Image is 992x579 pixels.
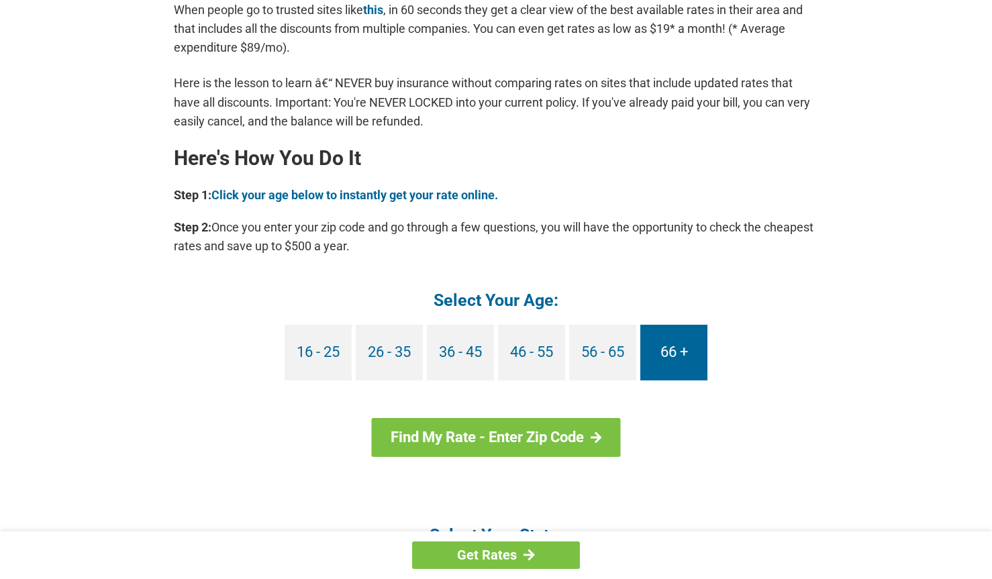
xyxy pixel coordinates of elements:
[174,220,211,234] b: Step 2:
[363,3,383,17] a: this
[174,218,818,256] p: Once you enter your zip code and go through a few questions, you will have the opportunity to che...
[174,148,818,169] h2: Here's How You Do It
[498,325,565,380] a: 46 - 55
[174,74,818,130] p: Here is the lesson to learn â€“ NEVER buy insurance without comparing rates on sites that include...
[569,325,636,380] a: 56 - 65
[174,289,818,311] h4: Select Your Age:
[174,1,818,57] p: When people go to trusted sites like , in 60 seconds they get a clear view of the best available ...
[356,325,423,380] a: 26 - 35
[285,325,352,380] a: 16 - 25
[174,524,818,546] h4: Select Your State:
[211,188,498,202] a: Click your age below to instantly get your rate online.
[412,541,580,569] a: Get Rates
[427,325,494,380] a: 36 - 45
[372,418,621,457] a: Find My Rate - Enter Zip Code
[640,325,707,380] a: 66 +
[174,188,211,202] b: Step 1:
